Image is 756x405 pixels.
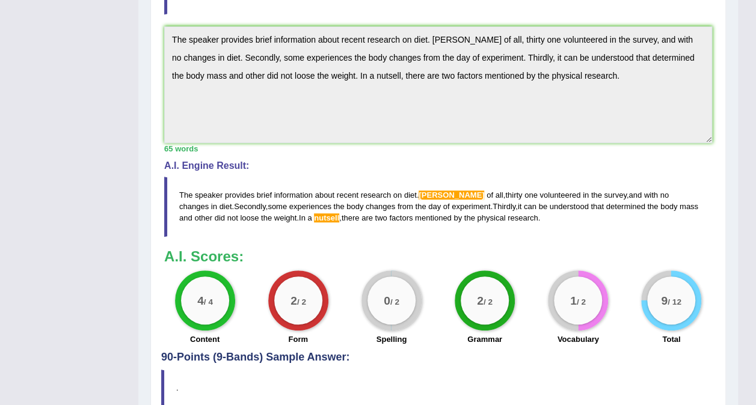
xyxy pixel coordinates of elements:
h4: A.I. Engine Result: [164,160,712,171]
blockquote: . , , . , . , . , . [164,177,712,236]
span: brief [257,190,272,199]
small: / 12 [668,297,681,306]
span: no [660,190,668,199]
span: thirty [505,190,522,199]
span: changes [366,202,395,211]
span: mass [680,202,698,211]
span: day [428,202,441,211]
span: mentioned [415,213,452,222]
span: and [179,213,192,222]
small: / 4 [203,297,212,306]
span: the [591,190,602,199]
span: some [268,202,287,211]
span: that [591,202,604,211]
span: from [398,202,413,211]
span: changes [179,202,209,211]
label: Vocabulary [558,333,599,345]
span: of [443,202,450,211]
label: Grammar [467,333,502,345]
span: volunteered [539,190,580,199]
span: the [415,202,426,211]
small: / 2 [484,297,493,306]
span: not [227,213,238,222]
span: diet [404,190,417,199]
span: the [647,202,658,211]
span: loose [240,213,259,222]
span: body [660,202,677,211]
span: factors [389,213,413,222]
span: Thirdly [493,202,515,211]
span: about [315,190,335,199]
span: provides [225,190,254,199]
span: be [538,202,547,211]
span: research [508,213,538,222]
big: 1 [570,294,577,307]
span: body [346,202,363,211]
span: other [194,213,212,222]
span: experiences [289,202,331,211]
span: in [211,202,217,211]
span: two [375,213,387,222]
span: recent [337,190,358,199]
span: the [333,202,344,211]
span: Secondly [234,202,266,211]
span: the [464,213,475,222]
span: speaker [195,190,223,199]
span: weight [274,213,297,222]
span: one [524,190,538,199]
big: 4 [197,294,204,307]
span: there [342,213,360,222]
span: physical [477,213,505,222]
label: Form [288,333,308,345]
span: experiment [452,202,490,211]
big: 0 [384,294,390,307]
span: can [524,202,536,211]
span: Possible spelling mistake found. (did you mean: nutshell) [314,213,339,222]
span: and [628,190,642,199]
span: by [453,213,462,222]
span: with [644,190,658,199]
span: In [299,213,306,222]
big: 9 [662,294,668,307]
span: a [307,213,312,222]
big: 2 [290,294,297,307]
span: diet [220,202,232,211]
span: it [518,202,522,211]
label: Total [662,333,680,345]
big: 2 [477,294,484,307]
span: in [583,190,589,199]
small: / 2 [390,297,399,306]
label: Content [190,333,220,345]
span: survey [604,190,626,199]
span: all [496,190,503,199]
span: research [360,190,391,199]
small: / 2 [577,297,586,306]
span: the [261,213,272,222]
span: determined [606,202,645,211]
span: are [361,213,373,222]
span: information [274,190,313,199]
span: on [393,190,402,199]
b: A.I. Scores: [164,248,244,264]
span: Possible spelling mistake found. (did you mean: First) [419,190,484,199]
span: understood [550,202,589,211]
label: Spelling [376,333,407,345]
span: The [179,190,192,199]
small: / 2 [297,297,306,306]
span: did [215,213,225,222]
span: of [487,190,493,199]
div: 65 words [164,143,712,154]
